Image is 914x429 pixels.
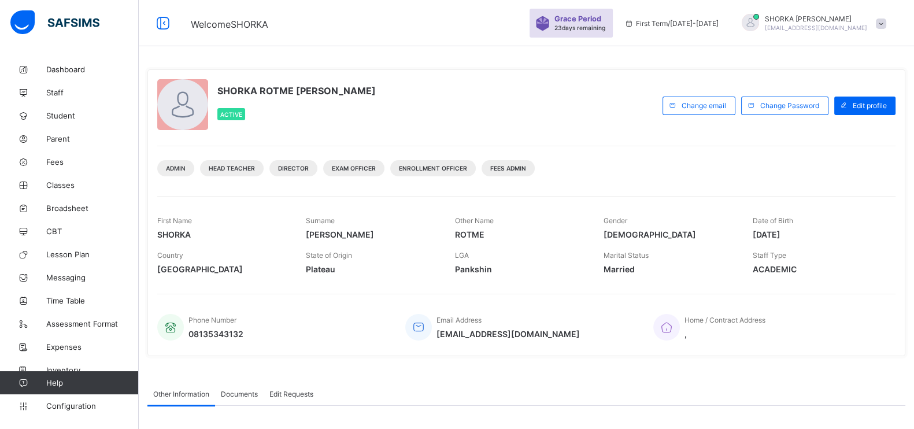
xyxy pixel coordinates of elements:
[46,227,139,236] span: CBT
[188,316,236,324] span: Phone Number
[269,390,313,398] span: Edit Requests
[217,85,376,97] span: SHORKA ROTME [PERSON_NAME]
[46,204,139,213] span: Broadsheet
[730,14,892,33] div: SHORKAJOEL
[306,216,335,225] span: Surname
[760,101,819,110] span: Change Password
[46,88,139,97] span: Staff
[554,14,601,23] span: Grace Period
[765,24,867,31] span: [EMAIL_ADDRESS][DOMAIN_NAME]
[46,273,139,282] span: Messaging
[753,230,884,239] span: [DATE]
[10,10,99,35] img: safsims
[853,101,887,110] span: Edit profile
[157,251,183,260] span: Country
[306,230,437,239] span: [PERSON_NAME]
[153,390,209,398] span: Other Information
[682,101,726,110] span: Change email
[753,251,786,260] span: Staff Type
[157,230,288,239] span: SHORKA
[624,19,719,28] span: session/term information
[46,342,139,352] span: Expenses
[166,165,186,172] span: Admin
[455,230,586,239] span: ROTME
[221,390,258,398] span: Documents
[220,111,242,118] span: Active
[604,230,735,239] span: [DEMOGRAPHIC_DATA]
[554,24,605,31] span: 23 days remaining
[278,165,309,172] span: Director
[157,216,192,225] span: First Name
[306,251,352,260] span: State of Origin
[46,250,139,259] span: Lesson Plan
[46,319,139,328] span: Assessment Format
[604,216,627,225] span: Gender
[765,14,867,23] span: SHORKA [PERSON_NAME]
[753,264,884,274] span: ACADEMIC
[436,316,482,324] span: Email Address
[188,329,243,339] span: 08135343132
[604,264,735,274] span: Married
[684,329,765,339] span: ,
[157,264,288,274] span: [GEOGRAPHIC_DATA]
[455,264,586,274] span: Pankshin
[46,365,139,375] span: Inventory
[455,216,494,225] span: Other Name
[46,296,139,305] span: Time Table
[490,165,526,172] span: Fees Admin
[436,329,580,339] span: [EMAIL_ADDRESS][DOMAIN_NAME]
[684,316,765,324] span: Home / Contract Address
[46,378,138,387] span: Help
[535,16,550,31] img: sticker-purple.71386a28dfed39d6af7621340158ba97.svg
[399,165,467,172] span: Enrollment Officer
[753,216,793,225] span: Date of Birth
[46,401,138,410] span: Configuration
[46,111,139,120] span: Student
[46,180,139,190] span: Classes
[46,134,139,143] span: Parent
[209,165,255,172] span: Head Teacher
[46,65,139,74] span: Dashboard
[332,165,376,172] span: Exam Officer
[455,251,469,260] span: LGA
[191,19,268,30] span: Welcome SHORKA
[604,251,649,260] span: Marital Status
[46,157,139,167] span: Fees
[306,264,437,274] span: Plateau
